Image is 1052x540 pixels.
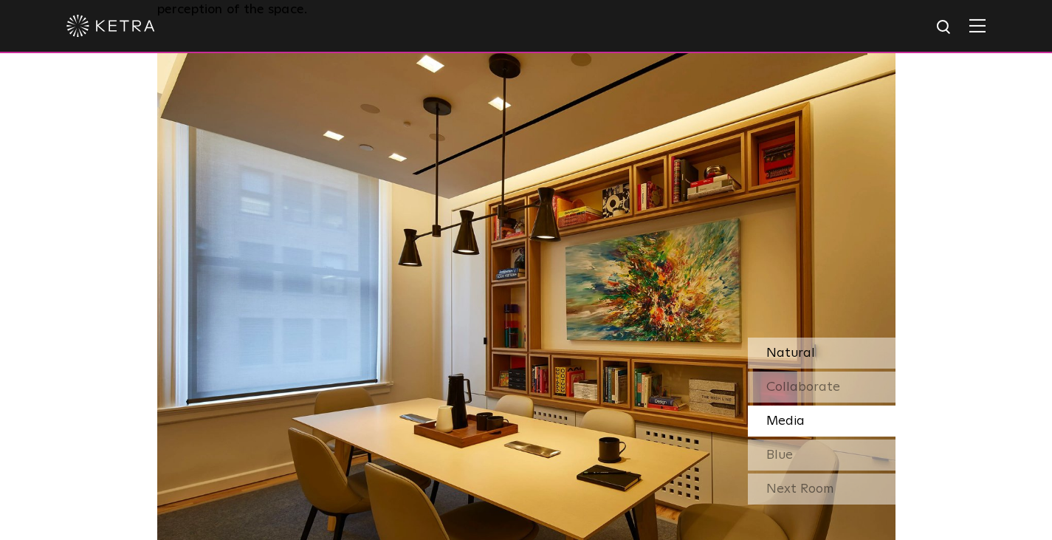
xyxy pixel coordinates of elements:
[766,380,840,394] span: Collaborate
[766,414,805,428] span: Media
[766,346,815,360] span: Natural
[766,448,793,462] span: Blue
[935,18,954,37] img: search icon
[748,474,895,505] div: Next Room
[66,15,155,37] img: ketra-logo-2019-white
[969,18,986,33] img: Hamburger%20Nav.svg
